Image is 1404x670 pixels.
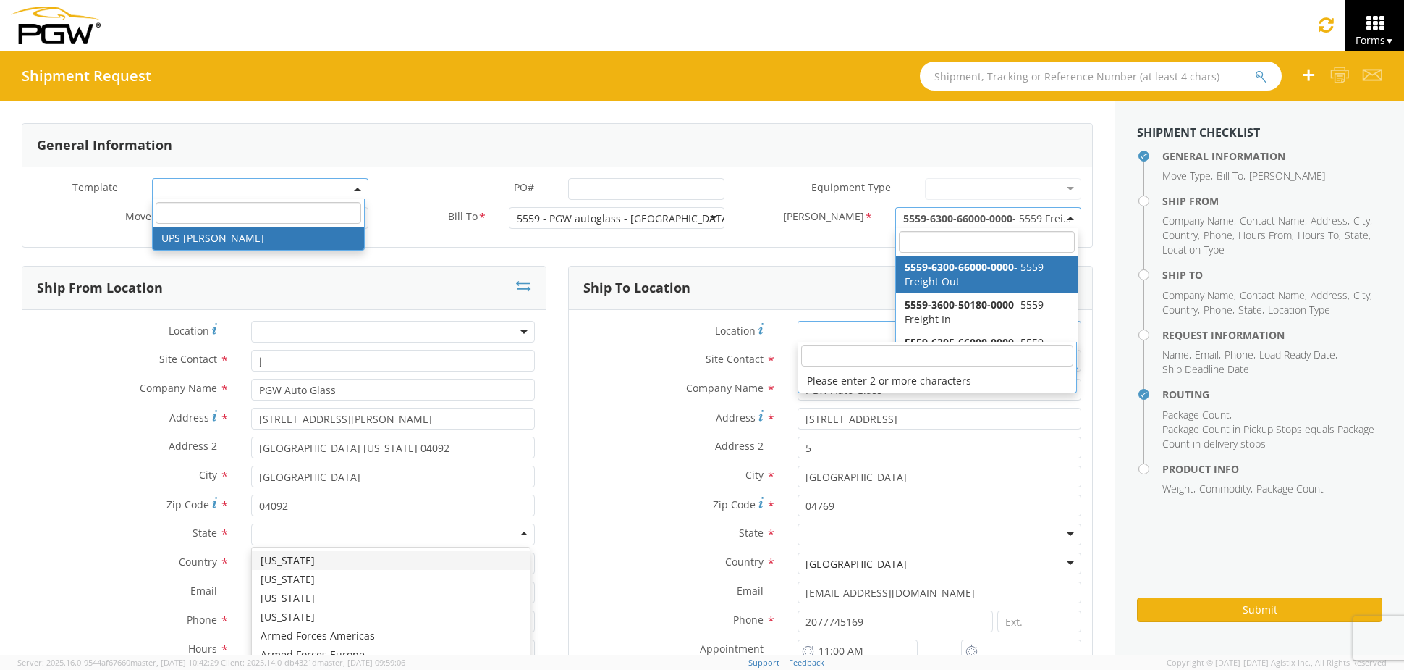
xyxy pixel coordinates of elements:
[1162,196,1382,206] h4: Ship From
[739,526,764,540] span: State
[905,335,1044,364] span: - 5559 Dealer Program Shipping
[1353,288,1372,303] li: ,
[1240,214,1305,227] span: Contact Name
[1162,214,1234,227] span: Company Name
[748,657,779,668] a: Support
[798,369,1076,393] li: Please enter 2 or more characters
[1162,362,1249,376] span: Ship Deadline Date
[11,7,101,44] img: pgw-form-logo-1aaa8060b1cc70fad034.png
[1238,228,1292,242] span: Hours From
[1385,35,1394,47] span: ▼
[140,381,217,395] span: Company Name
[789,657,824,668] a: Feedback
[997,611,1081,632] input: Ext.
[1162,330,1382,340] h4: Request Information
[199,468,217,482] span: City
[1356,33,1394,47] span: Forms
[72,180,118,194] span: Template
[514,180,534,194] span: PO#
[252,645,530,664] div: Armed Forces Europe
[1195,348,1221,362] li: ,
[1204,303,1235,317] li: ,
[905,260,1044,288] span: - 5559 Freight Out
[1225,348,1256,362] li: ,
[1162,408,1230,422] span: Package Count
[252,608,530,627] div: [US_STATE]
[903,212,1100,225] span: - 5559 Freight Out
[1353,214,1372,228] li: ,
[1298,228,1341,243] li: ,
[920,62,1282,91] input: Shipment, Tracking or Reference Number (at least 4 chars)
[1217,169,1246,183] li: ,
[1137,598,1382,622] button: Submit
[221,657,405,668] span: Client: 2025.14.0-db4321d
[1268,303,1330,317] span: Location Type
[188,642,217,656] span: Hours
[252,627,530,645] div: Armed Forces Americas
[252,589,530,608] div: [US_STATE]
[686,381,764,395] span: Company Name
[1199,482,1253,496] li: ,
[190,584,217,598] span: Email
[733,613,764,627] span: Phone
[745,468,764,482] span: City
[1162,422,1374,451] span: Package Count in Pickup Stops equals Package Count in delivery stops
[1162,243,1225,256] span: Location Type
[1256,482,1324,495] span: Package Count
[17,657,219,668] span: Server: 2025.16.0-9544af67660
[1204,228,1235,243] li: ,
[169,324,209,338] span: Location
[1311,214,1348,227] span: Address
[811,180,891,194] span: Equipment Type
[169,411,209,424] span: Address
[1162,288,1234,302] span: Company Name
[1199,482,1251,495] span: Commodity
[125,209,177,223] span: Move Type
[945,642,949,656] span: -
[783,209,864,226] span: Bill Code
[179,555,217,569] span: Country
[1225,348,1253,361] span: Phone
[1249,169,1325,183] span: [PERSON_NAME]
[1162,303,1198,317] span: Country
[1259,348,1337,362] li: ,
[905,260,1014,274] span: 5559-6300-66000-0000
[1162,482,1193,495] span: Weight
[1217,169,1243,183] span: Bill To
[1162,464,1382,474] h4: Product Info
[1162,348,1191,362] li: ,
[166,498,209,511] span: Zip Code
[159,352,217,366] span: Site Contact
[716,411,756,424] span: Address
[905,335,1014,349] span: 5559-6305-66000-0000
[715,324,756,338] span: Location
[187,613,217,627] span: Phone
[725,555,764,569] span: Country
[1311,288,1350,303] li: ,
[1311,214,1350,228] li: ,
[1137,125,1260,141] strong: Shipment Checklist
[317,657,405,668] span: master, [DATE] 09:59:06
[1240,288,1307,303] li: ,
[1240,214,1307,228] li: ,
[1345,228,1369,242] span: State
[1162,228,1200,243] li: ,
[37,281,163,296] h3: Ship From Location
[1311,288,1348,302] span: Address
[706,352,764,366] span: Site Contact
[583,281,690,296] h3: Ship To Location
[517,212,836,226] div: 5559 - PGW autoglass - [GEOGRAPHIC_DATA] [GEOGRAPHIC_DATA]
[1353,214,1370,227] span: City
[1259,348,1335,361] span: Load Ready Date
[252,551,530,570] div: [US_STATE]
[903,212,1073,225] span: 5559-6300-66000-0000
[905,298,1044,326] span: - 5559 Freight In
[448,209,478,226] span: Bill To
[1162,228,1198,242] span: Country
[1238,228,1294,243] li: ,
[713,498,756,511] span: Zip Code
[1162,169,1213,183] li: ,
[715,439,764,453] span: Address 2
[37,138,172,153] h3: General Information
[22,68,151,84] h4: Shipment Request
